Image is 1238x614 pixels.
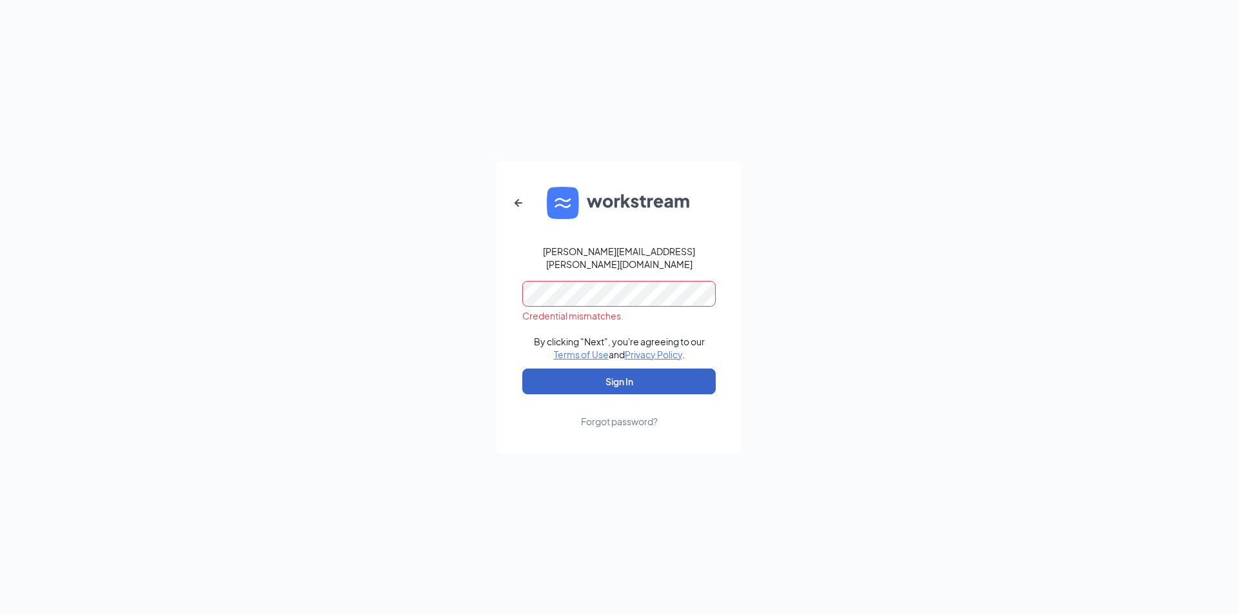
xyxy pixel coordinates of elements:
[554,349,609,360] a: Terms of Use
[522,245,716,271] div: [PERSON_NAME][EMAIL_ADDRESS][PERSON_NAME][DOMAIN_NAME]
[547,187,691,219] img: WS logo and Workstream text
[581,394,658,428] a: Forgot password?
[503,187,534,218] button: ArrowLeftNew
[534,335,705,361] div: By clicking "Next", you're agreeing to our and .
[581,415,658,428] div: Forgot password?
[511,195,526,211] svg: ArrowLeftNew
[625,349,682,360] a: Privacy Policy
[522,309,716,322] div: Credential mismatches.
[522,369,716,394] button: Sign In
